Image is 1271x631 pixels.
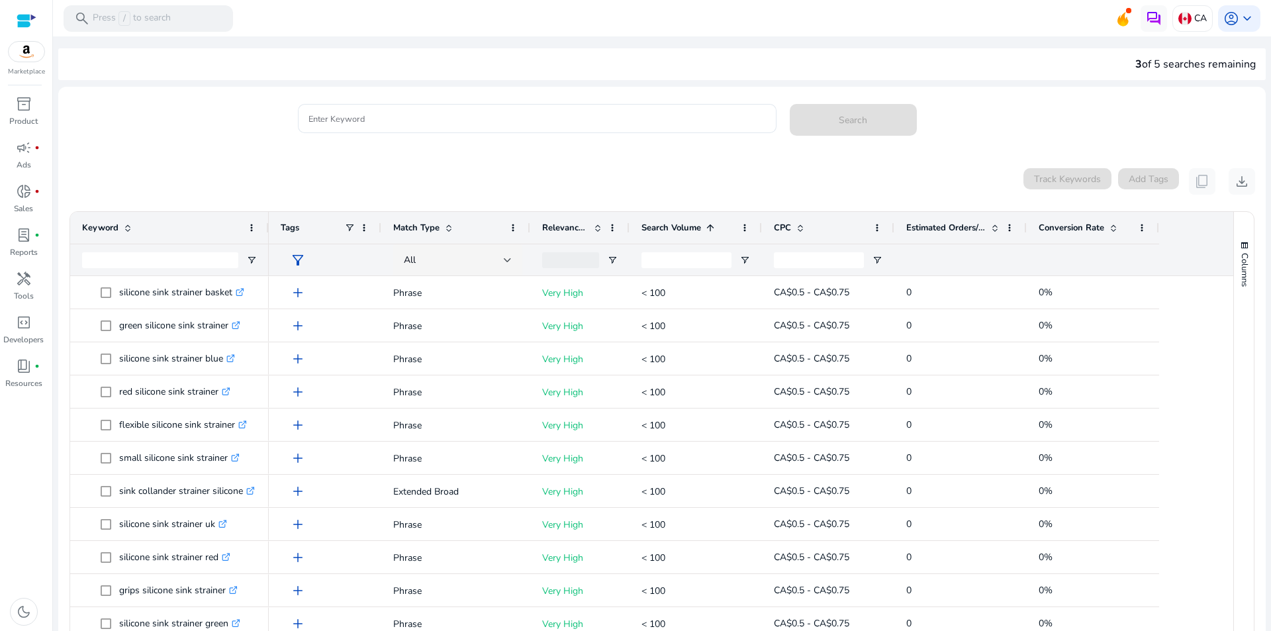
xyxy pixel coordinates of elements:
p: Very High [542,445,618,472]
span: CA$0.5 - CA$0.75 [774,319,849,332]
span: / [118,11,130,26]
span: dark_mode [16,604,32,620]
button: download [1229,168,1255,195]
p: silicone sink strainer blue [119,345,235,372]
p: Phrase [393,313,518,340]
span: < 100 [641,320,665,332]
p: Very High [542,577,618,605]
span: add [290,583,306,599]
p: Phrase [393,379,518,406]
span: code_blocks [16,315,32,330]
p: Very High [542,544,618,571]
span: CA$0.5 - CA$0.75 [774,452,849,464]
input: Keyword Filter Input [82,252,238,268]
p: Very High [542,346,618,373]
p: Phrase [393,511,518,538]
span: campaign [16,140,32,156]
span: add [290,550,306,565]
span: 0 [906,286,912,299]
span: add [290,516,306,532]
span: 0 [906,352,912,365]
span: CA$0.5 - CA$0.75 [774,286,849,299]
p: Very High [542,379,618,406]
span: fiber_manual_record [34,364,40,369]
span: 0% [1039,385,1053,398]
p: Very High [542,313,618,340]
p: silicone sink strainer uk [119,510,227,538]
span: Estimated Orders/Month [906,222,986,234]
span: 0% [1039,352,1053,365]
span: 0 [906,485,912,497]
img: ca.svg [1178,12,1192,25]
p: Phrase [393,577,518,605]
span: Tags [281,222,299,234]
p: Resources [5,377,42,389]
span: lab_profile [16,227,32,243]
span: < 100 [641,287,665,299]
p: Reports [10,246,38,258]
span: < 100 [641,353,665,365]
p: Ads [17,159,31,171]
p: Phrase [393,445,518,472]
span: All [404,254,416,266]
span: 0 [906,584,912,597]
button: Open Filter Menu [739,255,750,266]
input: CPC Filter Input [774,252,864,268]
span: < 100 [641,518,665,531]
p: flexible silicone sink strainer [119,411,247,438]
span: 0 [906,319,912,332]
span: Match Type [393,222,440,234]
span: donut_small [16,183,32,199]
span: < 100 [641,419,665,432]
span: add [290,351,306,367]
span: add [290,417,306,433]
p: Sales [14,203,33,215]
span: CPC [774,222,791,234]
span: add [290,483,306,499]
span: download [1234,173,1250,189]
p: Very High [542,511,618,538]
span: keyboard_arrow_down [1239,11,1255,26]
span: book_4 [16,358,32,374]
span: Keyword [82,222,118,234]
span: < 100 [641,485,665,498]
span: CA$0.5 - CA$0.75 [774,584,849,597]
span: 0% [1039,319,1053,332]
p: Very High [542,478,618,505]
span: handyman [16,271,32,287]
p: Extended Broad [393,478,518,505]
span: CA$0.5 - CA$0.75 [774,518,849,530]
span: CA$0.5 - CA$0.75 [774,352,849,365]
p: small silicone sink strainer [119,444,240,471]
input: Search Volume Filter Input [641,252,731,268]
button: Open Filter Menu [607,255,618,266]
p: Phrase [393,544,518,571]
p: Very High [542,279,618,307]
span: 0 [906,617,912,630]
p: silicone sink strainer basket [119,279,244,306]
p: Developers [3,334,44,346]
span: 0 [906,551,912,563]
span: CA$0.5 - CA$0.75 [774,385,849,398]
div: of 5 searches remaining [1135,56,1256,72]
span: 0 [906,385,912,398]
p: Tools [14,290,34,302]
span: add [290,450,306,466]
p: grips silicone sink strainer [119,577,238,604]
span: 0 [906,518,912,530]
span: < 100 [641,452,665,465]
span: 0 [906,452,912,464]
span: 3 [1135,57,1142,72]
span: 0% [1039,485,1053,497]
span: Columns [1239,253,1250,287]
span: 0% [1039,418,1053,431]
p: Phrase [393,346,518,373]
button: Open Filter Menu [246,255,257,266]
p: silicone sink strainer red [119,544,230,571]
span: 0% [1039,452,1053,464]
p: Very High [542,412,618,439]
p: green silicone sink strainer [119,312,240,339]
span: < 100 [641,585,665,597]
span: 0% [1039,286,1053,299]
span: Relevance Score [542,222,588,234]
